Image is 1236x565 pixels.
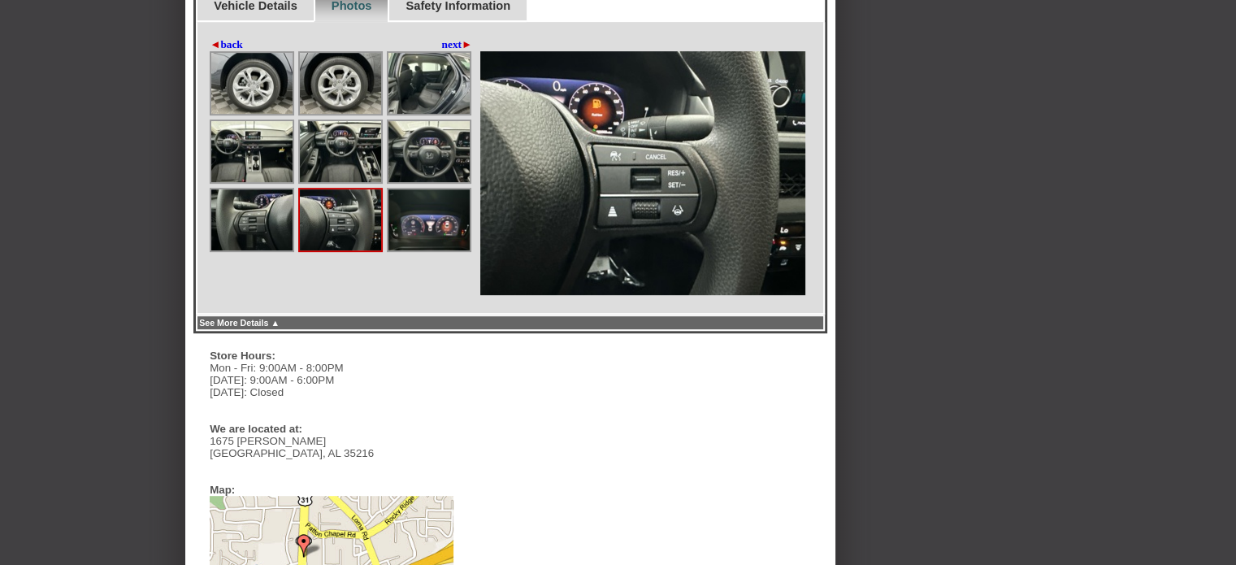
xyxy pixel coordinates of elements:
img: Image.aspx [388,189,470,250]
img: Image.aspx [211,121,293,182]
img: Image.aspx [211,53,293,114]
div: Map: [210,484,235,496]
div: We are located at: [210,423,445,435]
span: ► [462,38,472,50]
img: Image.aspx [300,53,381,114]
a: See More Details ▲ [199,318,280,328]
img: Image.aspx [388,53,470,114]
img: Image.aspx [300,189,381,250]
img: Image.aspx [388,121,470,182]
div: Mon - Fri: 9:00AM - 8:00PM [DATE]: 9:00AM - 6:00PM [DATE]: Closed [210,362,453,398]
span: ◄ [210,38,220,50]
img: Image.aspx [211,189,293,250]
img: Image.aspx [300,121,381,182]
img: Image.aspx [480,51,805,295]
a: ◄back [210,38,243,51]
a: next► [442,38,473,51]
div: Store Hours: [210,350,445,362]
div: 1675 [PERSON_NAME] [GEOGRAPHIC_DATA], AL 35216 [210,435,453,459]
